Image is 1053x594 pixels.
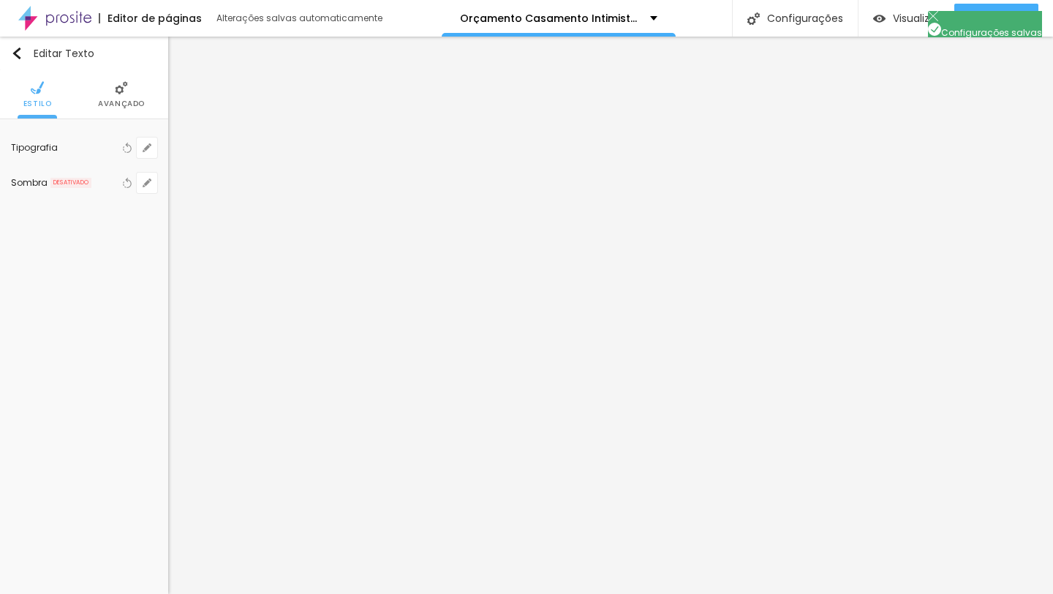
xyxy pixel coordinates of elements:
img: view-1.svg [873,12,886,25]
iframe: Editor [168,37,1053,594]
img: Icone [115,81,128,94]
button: Visualizar [858,4,954,33]
button: Publicar [954,4,1038,33]
img: Icone [747,12,760,25]
span: DESATIVADO [50,178,91,188]
img: Icone [928,23,941,36]
div: Sombra [11,178,48,187]
img: Icone [31,81,44,94]
img: Icone [928,11,938,21]
span: Avançado [98,100,145,108]
div: Alterações salvas automaticamente [216,14,385,23]
div: Tipografia [11,143,119,152]
img: Icone [11,48,23,59]
span: Estilo [23,100,52,108]
div: Editor de páginas [99,13,202,23]
span: Configurações salvas [928,26,1042,39]
span: Visualizar [893,12,940,24]
p: Orçamento Casamento Intimista [DATE] - [DATE] [460,13,639,23]
div: Editar Texto [11,48,94,59]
